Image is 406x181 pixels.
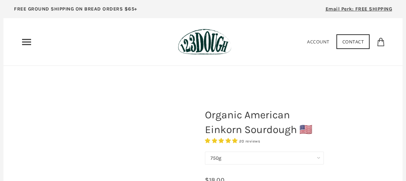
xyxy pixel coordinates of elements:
[326,6,392,12] span: Email Perk: FREE SHIPPING
[205,138,239,144] span: 4.95 stars
[3,4,148,18] a: FREE GROUND SHIPPING ON BREAD ORDERS $65+
[315,4,403,18] a: Email Perk: FREE SHIPPING
[14,5,137,13] p: FREE GROUND SHIPPING ON BREAD ORDERS $65+
[239,139,260,144] span: 20 reviews
[307,39,329,45] a: Account
[178,29,232,55] img: 123Dough Bakery
[200,104,329,140] h1: Organic American Einkorn Sourdough 🇺🇸
[336,34,370,49] a: Contact
[21,36,32,48] nav: Primary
